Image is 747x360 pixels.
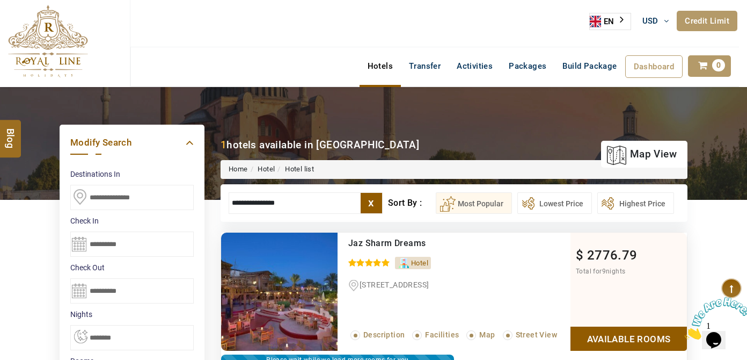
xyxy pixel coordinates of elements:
[425,330,459,339] span: Facilities
[70,215,194,226] label: Check In
[4,4,71,47] img: Chat attention grabber
[712,59,725,71] span: 0
[602,268,606,275] span: 9
[348,238,426,248] a: Jaz Sharm Dreams
[590,13,631,30] a: EN
[589,13,631,30] aside: Language selected: English
[348,238,526,249] div: Jaz Sharm Dreams
[70,135,194,150] a: Modify Search
[597,192,674,214] button: Highest Price
[576,248,583,263] span: $
[606,142,677,166] a: map view
[388,192,436,214] div: Sort By :
[570,327,687,351] a: Show Rooms
[680,293,747,344] iframe: chat widget
[589,13,631,30] div: Language
[436,192,512,214] button: Most Popular
[677,11,737,31] a: Credit Limit
[360,55,401,77] a: Hotels
[449,55,501,77] a: Activities
[4,128,18,138] span: Blog
[516,330,557,339] span: Street View
[517,192,592,214] button: Lowest Price
[576,268,625,275] span: Total for nights
[4,4,9,13] span: 1
[70,169,194,179] label: Destinations In
[70,309,194,320] label: nights
[688,55,731,77] a: 0
[229,165,248,173] a: Home
[479,330,495,339] span: Map
[8,5,88,77] img: The Royal Line Holidays
[554,55,625,77] a: Build Package
[634,62,675,71] span: Dashboard
[221,139,226,151] b: 1
[363,330,405,339] span: Description
[401,55,449,77] a: Transfer
[221,233,338,351] img: 20e3c227a2c1bf9f4f91de6785b4ac4580e1f500.jpeg
[587,248,638,263] span: 2776.79
[361,193,382,213] label: x
[258,165,275,173] a: Hotel
[275,164,314,175] li: Hotel list
[411,259,428,267] span: Hotel
[642,16,658,26] span: USD
[501,55,554,77] a: Packages
[360,280,429,289] span: [STREET_ADDRESS]
[70,262,194,273] label: Check Out
[221,138,419,152] div: hotels available in [GEOGRAPHIC_DATA]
